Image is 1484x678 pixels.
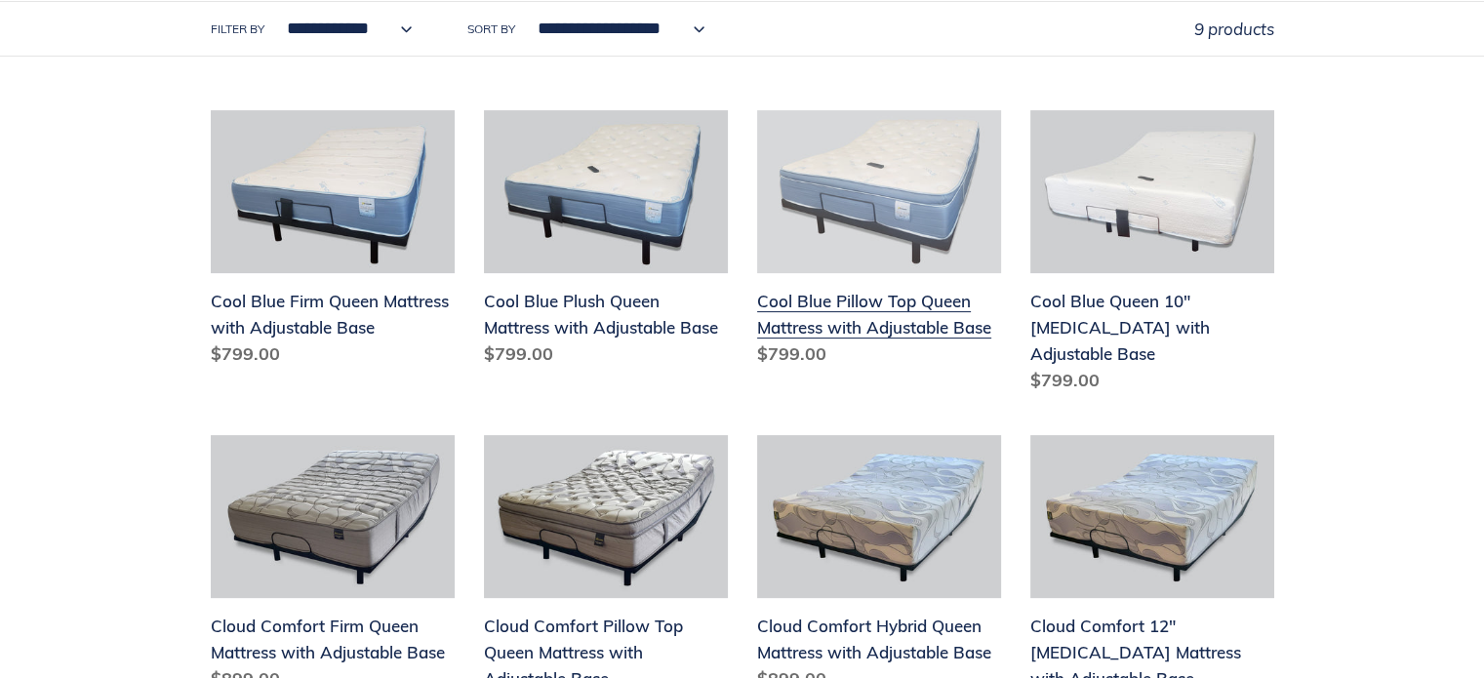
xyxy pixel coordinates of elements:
a: Cool Blue Queen 10" Memory Foam with Adjustable Base [1030,110,1274,401]
span: 9 products [1194,19,1274,39]
label: Sort by [467,20,515,38]
a: Cool Blue Firm Queen Mattress with Adjustable Base [211,110,455,375]
label: Filter by [211,20,264,38]
a: Cool Blue Pillow Top Queen Mattress with Adjustable Base [757,110,1001,375]
a: Cool Blue Plush Queen Mattress with Adjustable Base [484,110,728,375]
